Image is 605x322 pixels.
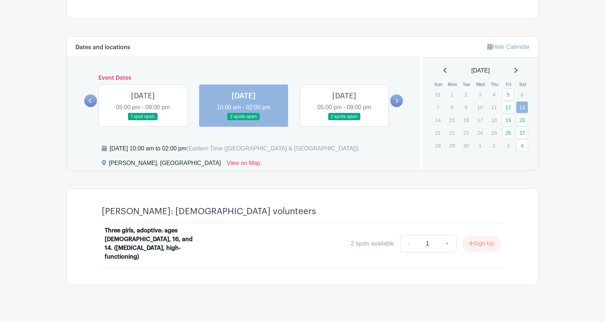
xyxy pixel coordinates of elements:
[474,127,486,138] p: 24
[460,89,472,100] p: 2
[460,102,472,113] p: 9
[102,206,316,217] h4: [PERSON_NAME]: [DEMOGRAPHIC_DATA] volunteers
[75,44,130,51] h6: Dates and locations
[502,89,514,101] a: 5
[351,239,394,248] div: 2 spots available
[487,44,530,50] a: Hide Calendar
[488,140,500,151] p: 2
[446,140,458,151] p: 29
[227,159,260,170] a: View on Map
[488,89,500,100] p: 4
[474,140,486,151] p: 1
[516,114,528,126] a: 20
[502,101,514,113] a: 12
[431,81,446,88] th: Sun
[474,89,486,100] p: 3
[432,89,444,100] p: 31
[474,102,486,113] p: 10
[446,102,458,113] p: 8
[109,159,221,170] div: [PERSON_NAME], [GEOGRAPHIC_DATA]
[502,114,514,126] a: 19
[446,89,458,100] p: 1
[446,81,460,88] th: Mon
[516,140,528,152] a: 4
[502,81,516,88] th: Fri
[488,102,500,113] p: 11
[438,235,456,252] a: +
[474,81,488,88] th: Wed
[432,102,444,113] p: 7
[502,140,514,151] p: 3
[97,75,391,82] h6: Event Dates
[446,114,458,126] p: 15
[460,127,472,138] p: 23
[432,140,444,151] p: 28
[516,101,528,113] a: 13
[446,127,458,138] p: 22
[432,127,444,138] p: 21
[186,145,359,152] span: (Eastern Time ([GEOGRAPHIC_DATA] & [GEOGRAPHIC_DATA]))
[462,236,501,251] button: Sign Up
[472,66,490,75] span: [DATE]
[516,89,528,100] p: 6
[502,127,514,139] a: 26
[110,144,359,153] div: [DATE] 10:00 am to 02:00 pm
[105,226,195,261] div: Three girls, adoptive: ages [DEMOGRAPHIC_DATA], 16, and 14. ([MEDICAL_DATA], high-functioning)
[459,81,474,88] th: Tue
[516,127,528,139] a: 27
[432,114,444,126] p: 14
[474,114,486,126] p: 17
[516,81,530,88] th: Sat
[400,235,417,252] a: -
[488,114,500,126] p: 18
[488,81,502,88] th: Thu
[460,140,472,151] p: 30
[460,114,472,126] p: 16
[488,127,500,138] p: 25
